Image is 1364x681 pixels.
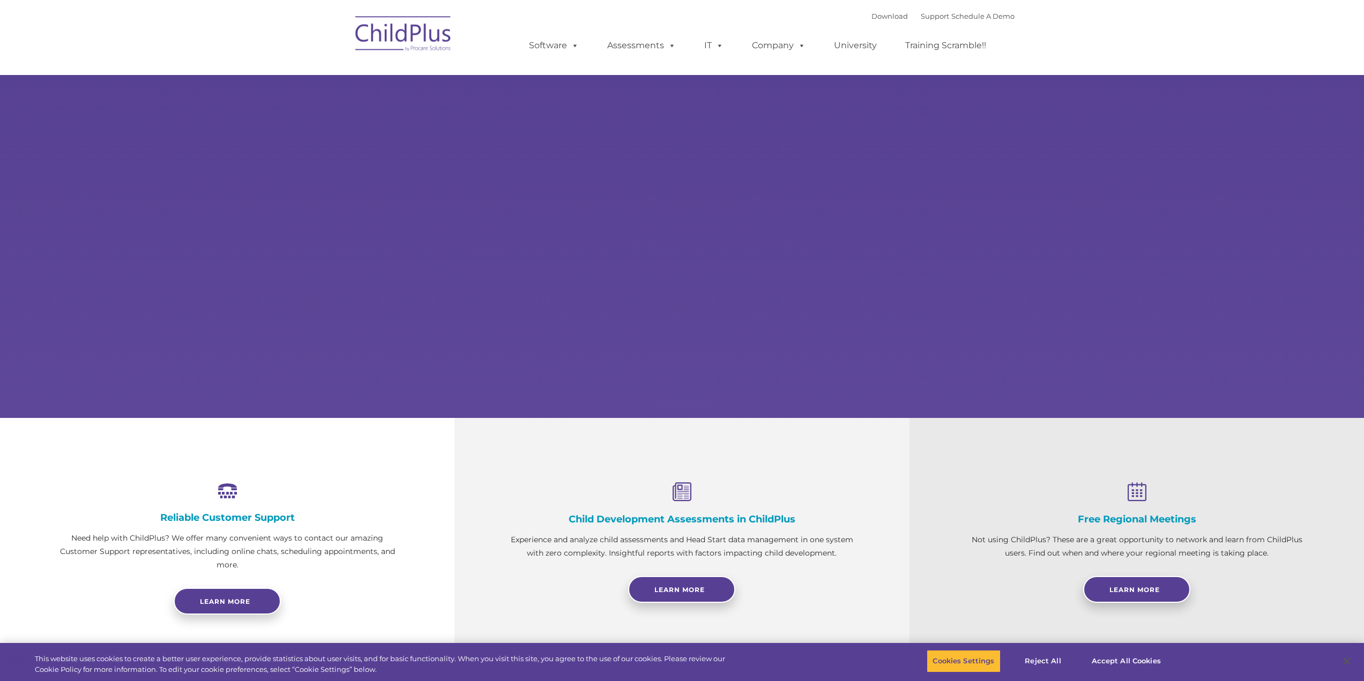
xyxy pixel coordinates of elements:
[597,35,687,56] a: Assessments
[1010,650,1077,672] button: Reject All
[951,12,1015,20] a: Schedule A Demo
[1109,586,1160,594] span: Learn More
[921,12,949,20] a: Support
[54,512,401,523] h4: Reliable Customer Support
[871,12,908,20] a: Download
[871,12,1015,20] font: |
[1086,650,1167,672] button: Accept All Cookies
[35,654,750,675] div: This website uses cookies to create a better user experience, provide statistics about user visit...
[654,586,705,594] span: Learn More
[200,597,250,605] span: Learn more
[1335,649,1359,673] button: Close
[174,588,281,615] a: Learn more
[963,533,1310,560] p: Not using ChildPlus? These are a great opportunity to network and learn from ChildPlus users. Fin...
[963,513,1310,525] h4: Free Regional Meetings
[1083,576,1190,603] a: Learn More
[823,35,888,56] a: University
[741,35,816,56] a: Company
[508,533,855,560] p: Experience and analyze child assessments and Head Start data management in one system with zero c...
[54,532,401,572] p: Need help with ChildPlus? We offer many convenient ways to contact our amazing Customer Support r...
[350,9,457,62] img: ChildPlus by Procare Solutions
[694,35,734,56] a: IT
[927,650,1000,672] button: Cookies Settings
[508,513,855,525] h4: Child Development Assessments in ChildPlus
[895,35,997,56] a: Training Scramble!!
[628,576,735,603] a: Learn More
[518,35,590,56] a: Software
